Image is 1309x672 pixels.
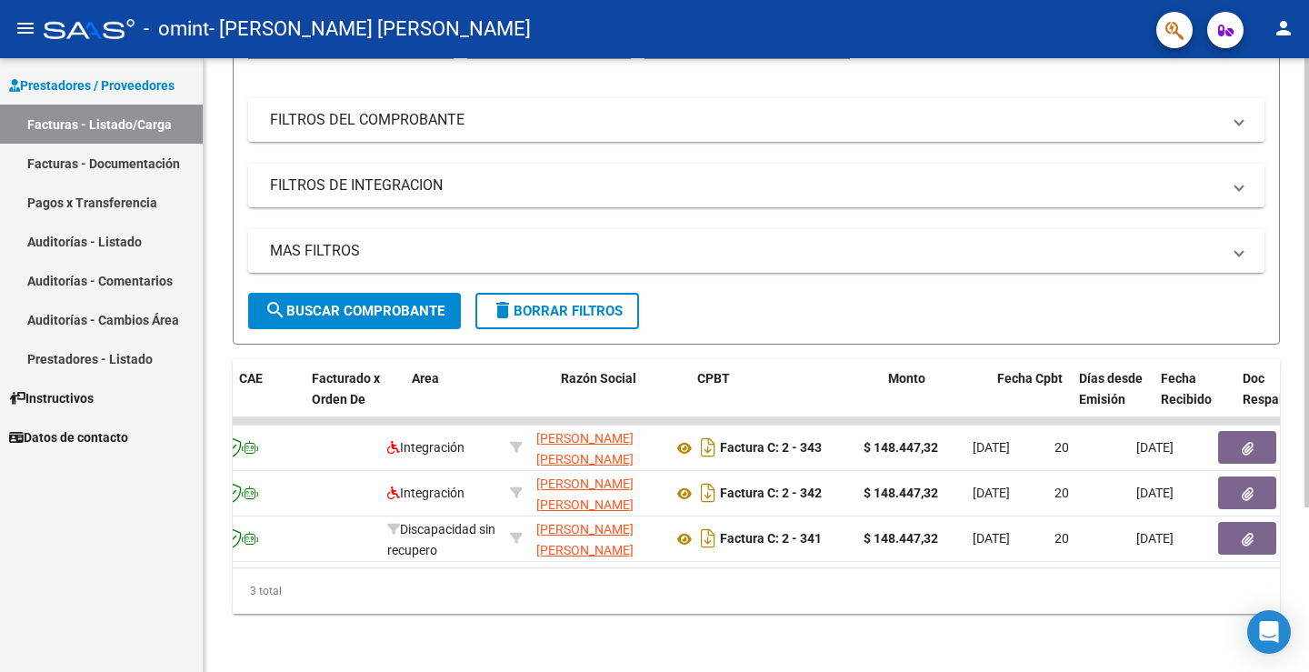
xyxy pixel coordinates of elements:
[864,440,938,455] strong: $ 148.447,32
[9,427,128,447] span: Datos de contacto
[973,440,1010,455] span: [DATE]
[387,486,465,500] span: Integración
[973,486,1010,500] span: [DATE]
[209,9,531,49] span: - [PERSON_NAME] [PERSON_NAME]
[305,359,405,439] datatable-header-cell: Facturado x Orden De
[720,486,822,501] strong: Factura C: 2 - 342
[412,371,439,386] span: Area
[265,303,445,319] span: Buscar Comprobante
[1136,531,1174,546] span: [DATE]
[15,17,36,39] mat-icon: menu
[232,359,305,439] datatable-header-cell: CAE
[248,164,1264,207] mat-expansion-panel-header: FILTROS DE INTEGRACION
[492,303,623,319] span: Borrar Filtros
[405,359,527,439] datatable-header-cell: Area
[1154,359,1235,439] datatable-header-cell: Fecha Recibido
[696,524,720,553] i: Descargar documento
[265,299,286,321] mat-icon: search
[9,75,175,95] span: Prestadores / Proveedores
[1161,371,1212,406] span: Fecha Recibido
[720,441,822,456] strong: Factura C: 2 - 343
[690,359,881,439] datatable-header-cell: CPBT
[973,531,1010,546] span: [DATE]
[1054,486,1069,500] span: 20
[696,478,720,507] i: Descargar documento
[1136,440,1174,455] span: [DATE]
[475,293,639,329] button: Borrar Filtros
[239,371,263,386] span: CAE
[561,371,636,386] span: Razón Social
[1054,440,1069,455] span: 20
[697,371,730,386] span: CPBT
[1072,359,1154,439] datatable-header-cell: Días desde Emisión
[536,522,634,557] span: [PERSON_NAME] [PERSON_NAME]
[881,359,990,439] datatable-header-cell: Monto
[387,440,465,455] span: Integración
[387,522,495,557] span: Discapacidad sin recupero
[536,474,658,512] div: 27203813908
[1054,531,1069,546] span: 20
[270,241,1221,261] mat-panel-title: MAS FILTROS
[270,176,1221,196] mat-panel-title: FILTROS DE INTEGRACION
[536,431,634,466] span: [PERSON_NAME] [PERSON_NAME]
[248,229,1264,273] mat-expansion-panel-header: MAS FILTROS
[1273,17,1294,39] mat-icon: person
[997,371,1063,386] span: Fecha Cpbt
[536,476,634,512] span: [PERSON_NAME] [PERSON_NAME]
[864,531,938,546] strong: $ 148.447,32
[492,299,514,321] mat-icon: delete
[696,433,720,462] i: Descargar documento
[720,532,822,547] strong: Factura C: 2 - 341
[888,371,925,386] span: Monto
[864,486,938,500] strong: $ 148.447,32
[270,110,1221,130] mat-panel-title: FILTROS DEL COMPROBANTE
[536,428,658,466] div: 27203813908
[248,293,461,329] button: Buscar Comprobante
[990,359,1072,439] datatable-header-cell: Fecha Cpbt
[248,98,1264,142] mat-expansion-panel-header: FILTROS DEL COMPROBANTE
[233,568,1280,614] div: 3 total
[1079,371,1143,406] span: Días desde Emisión
[554,359,690,439] datatable-header-cell: Razón Social
[1247,610,1291,654] div: Open Intercom Messenger
[536,519,658,557] div: 27203813908
[312,371,380,406] span: Facturado x Orden De
[1136,486,1174,500] span: [DATE]
[9,388,94,408] span: Instructivos
[144,9,209,49] span: - omint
